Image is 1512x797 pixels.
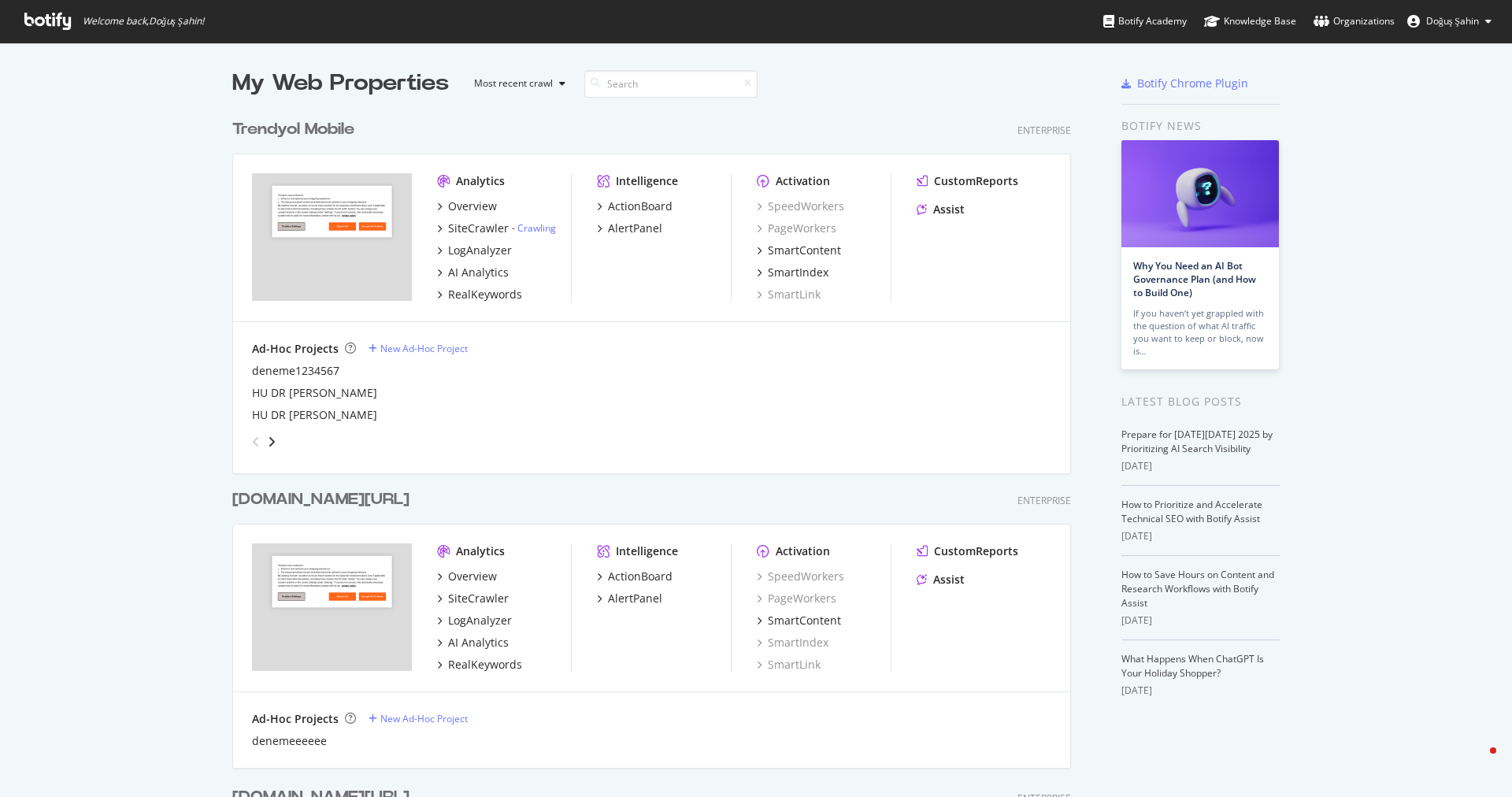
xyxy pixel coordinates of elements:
div: Overview [448,198,497,214]
a: Trendyol Mobile [232,118,361,141]
a: How to Prioritize and Accelerate Technical SEO with Botify Assist [1121,498,1262,525]
div: ActionBoard [608,198,673,214]
div: Botify news [1121,117,1280,135]
div: - [512,221,556,235]
a: RealKeywords [437,287,522,302]
a: How to Save Hours on Content and Research Workflows with Botify Assist [1121,568,1274,610]
span: Doğuş Şahin [1426,14,1479,28]
a: HU DR [PERSON_NAME] [252,385,377,401]
a: CustomReports [917,173,1018,189]
button: Most recent crawl [461,71,572,96]
div: [DATE] [1121,529,1280,543]
a: Botify Chrome Plugin [1121,76,1248,91]
div: SmartIndex [768,265,828,280]
div: [DATE] [1121,684,1280,698]
div: PageWorkers [757,221,836,236]
div: Most recent crawl [474,79,553,88]
div: Analytics [456,173,505,189]
div: [DATE] [1121,614,1280,628]
a: deneme1234567 [252,363,339,379]
div: Assist [933,572,965,588]
a: New Ad-Hoc Project [369,342,468,355]
div: Botify Academy [1103,13,1187,29]
div: CustomReports [934,543,1018,559]
a: SmartIndex [757,635,828,651]
input: Search [584,70,758,98]
div: Assist [933,202,965,217]
a: LogAnalyzer [437,243,512,258]
div: LogAnalyzer [448,243,512,258]
a: CustomReports [917,543,1018,559]
div: Enterprise [1017,124,1071,137]
a: AlertPanel [597,591,662,606]
div: Activation [776,543,830,559]
div: Trendyol Mobile [232,118,354,141]
img: Why You Need an AI Bot Governance Plan (and How to Build One) [1121,140,1279,247]
a: Overview [437,569,497,584]
div: Activation [776,173,830,189]
div: If you haven’t yet grappled with the question of what AI traffic you want to keep or block, now is… [1133,307,1267,358]
div: AI Analytics [448,635,509,651]
a: AI Analytics [437,265,509,280]
a: PageWorkers [757,591,836,606]
div: SiteCrawler [448,221,509,236]
a: Assist [917,572,965,588]
div: ActionBoard [608,569,673,584]
a: SmartLink [757,287,821,302]
a: AI Analytics [437,635,509,651]
div: Knowledge Base [1204,13,1296,29]
div: angle-right [266,434,277,450]
a: HU DR [PERSON_NAME] [252,407,377,423]
a: denemeeeeee [252,733,327,749]
a: LogAnalyzer [437,613,512,628]
div: Ad-Hoc Projects [252,711,339,727]
div: Enterprise [1017,494,1071,507]
a: SmartContent [757,613,841,628]
a: RealKeywords [437,657,522,673]
a: Prepare for [DATE][DATE] 2025 by Prioritizing AI Search Visibility [1121,428,1273,455]
button: Doğuş Şahin [1395,9,1504,34]
div: SmartContent [768,613,841,628]
a: SmartIndex [757,265,828,280]
a: ActionBoard [597,198,673,214]
div: SmartContent [768,243,841,258]
div: RealKeywords [448,287,522,302]
span: Welcome back, Doğuş Şahin ! [83,15,204,28]
img: trendyol.com [252,173,412,301]
a: What Happens When ChatGPT Is Your Holiday Shopper? [1121,652,1264,680]
div: angle-left [246,429,266,454]
div: Overview [448,569,497,584]
a: SpeedWorkers [757,198,844,214]
div: AlertPanel [608,591,662,606]
a: SpeedWorkers [757,569,844,584]
a: Assist [917,202,965,217]
div: CustomReports [934,173,1018,189]
div: [DOMAIN_NAME][URL] [232,488,409,511]
div: My Web Properties [232,68,449,99]
div: [DATE] [1121,459,1280,473]
a: Crawling [517,221,556,235]
a: [DOMAIN_NAME][URL] [232,488,416,511]
div: RealKeywords [448,657,522,673]
a: Overview [437,198,497,214]
div: Organizations [1314,13,1395,29]
div: SiteCrawler [448,591,509,606]
div: AI Analytics [448,265,509,280]
a: ActionBoard [597,569,673,584]
img: trendyol.com/ro [252,543,412,671]
div: Analytics [456,543,505,559]
div: SmartLink [757,657,821,673]
div: Intelligence [616,173,678,189]
div: Latest Blog Posts [1121,393,1280,410]
a: SmartContent [757,243,841,258]
iframe: Intercom live chat [1458,743,1496,781]
a: SiteCrawler [437,591,509,606]
div: Botify Chrome Plugin [1137,76,1248,91]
